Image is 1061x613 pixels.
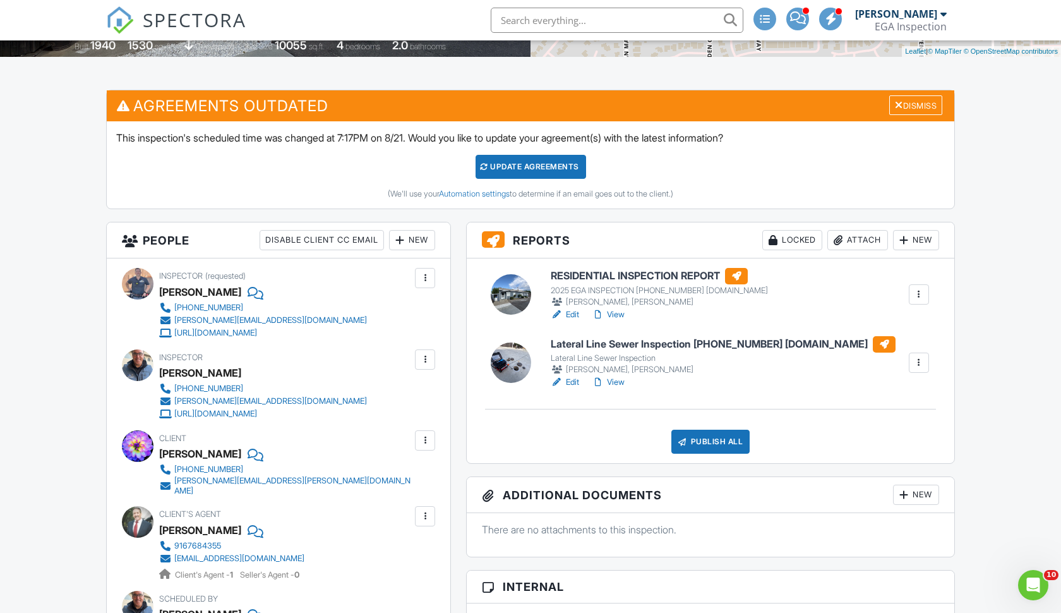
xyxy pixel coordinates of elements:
a: Leaflet [905,47,926,55]
span: bedrooms [345,42,380,51]
a: © MapTiler [928,47,962,55]
div: EGA Inspection [875,20,947,33]
div: [PERSON_NAME] [159,444,241,463]
span: Scheduled By [159,594,218,604]
div: Publish All [671,430,750,454]
a: [PERSON_NAME][EMAIL_ADDRESS][PERSON_NAME][DOMAIN_NAME] [159,476,412,496]
span: (requested) [205,271,246,281]
h3: Internal [467,571,954,604]
a: [PHONE_NUMBER] [159,382,367,395]
a: [URL][DOMAIN_NAME] [159,408,367,420]
h3: Reports [467,222,954,258]
div: [PERSON_NAME][EMAIL_ADDRESS][PERSON_NAME][DOMAIN_NAME] [174,476,412,496]
iframe: Intercom live chat [1018,570,1048,600]
a: RESIDENTIAL INSPECTION REPORT 2025 EGA INSPECTION [PHONE_NUMBER] [DOMAIN_NAME] [PERSON_NAME], [PE... [551,268,768,308]
div: 2.0 [392,39,408,52]
h6: RESIDENTIAL INSPECTION REPORT [551,268,768,284]
span: sq.ft. [309,42,325,51]
span: Inspector [159,353,203,362]
a: 9167684355 [159,540,304,552]
div: 1940 [90,39,116,52]
div: 1530 [128,39,153,52]
div: [PERSON_NAME] [159,282,241,301]
span: Seller's Agent - [240,570,299,580]
span: bathrooms [410,42,446,51]
div: [PERSON_NAME] [855,8,937,20]
div: [PHONE_NUMBER] [174,303,243,313]
a: SPECTORA [106,17,246,44]
a: [PERSON_NAME] [159,521,241,540]
h3: Agreements Outdated [107,90,954,121]
a: Edit [551,308,579,321]
span: sq. ft. [155,42,172,51]
a: [URL][DOMAIN_NAME] [159,327,367,339]
div: 2025 EGA INSPECTION [PHONE_NUMBER] [DOMAIN_NAME] [551,286,768,296]
a: Edit [551,376,579,389]
div: This inspection's scheduled time was changed at 7:17PM on 8/21. Would you like to update your agr... [107,121,954,209]
a: © OpenStreetMap contributors [964,47,1058,55]
div: [URL][DOMAIN_NAME] [174,409,257,419]
span: Client's Agent [159,509,221,519]
div: | [902,46,1061,57]
span: Inspector [159,271,203,281]
a: [PHONE_NUMBER] [159,301,367,314]
div: Update Agreements [476,155,586,179]
a: View [592,376,625,389]
div: [PERSON_NAME], [PERSON_NAME] [551,296,768,308]
span: Client's Agent - [175,570,235,580]
a: [PHONE_NUMBER] [159,463,412,476]
span: 10 [1044,570,1058,580]
h3: People [107,222,450,258]
a: View [592,308,625,321]
div: Locked [762,230,822,250]
p: There are no attachments to this inspection. [482,523,939,537]
span: SPECTORA [143,6,246,33]
span: Built [75,42,88,51]
span: crawlspace [195,42,234,51]
input: Search everything... [491,8,743,33]
strong: 1 [230,570,233,580]
a: [PERSON_NAME][EMAIL_ADDRESS][DOMAIN_NAME] [159,395,367,408]
div: 10055 [275,39,307,52]
div: [URL][DOMAIN_NAME] [174,328,257,338]
div: (We'll use your to determine if an email goes out to the client.) [116,189,945,199]
div: New [389,230,435,250]
div: [EMAIL_ADDRESS][DOMAIN_NAME] [174,554,304,564]
h3: Additional Documents [467,477,954,513]
a: Automation settings [439,189,510,198]
div: Lateral Line Sewer Inspection [551,353,896,363]
a: [PERSON_NAME][EMAIL_ADDRESS][DOMAIN_NAME] [159,314,367,327]
div: Dismiss [889,95,942,115]
span: Lot Size [246,42,273,51]
div: [PERSON_NAME] [159,363,241,382]
div: [PERSON_NAME][EMAIL_ADDRESS][DOMAIN_NAME] [174,396,367,406]
div: Disable Client CC Email [260,230,384,250]
a: [EMAIL_ADDRESS][DOMAIN_NAME] [159,552,304,565]
strong: 0 [294,570,299,580]
div: Attach [827,230,888,250]
div: [PERSON_NAME], [PERSON_NAME] [551,363,896,376]
div: New [893,485,939,505]
div: [PERSON_NAME][EMAIL_ADDRESS][DOMAIN_NAME] [174,315,367,325]
span: Client [159,434,186,443]
img: The Best Home Inspection Software - Spectora [106,6,134,34]
div: 9167684355 [174,541,221,551]
div: New [893,230,939,250]
h6: Lateral Line Sewer Inspection [PHONE_NUMBER] [DOMAIN_NAME] [551,336,896,353]
a: Lateral Line Sewer Inspection [PHONE_NUMBER] [DOMAIN_NAME] Lateral Line Sewer Inspection [PERSON_... [551,336,896,377]
div: 4 [337,39,344,52]
div: [PHONE_NUMBER] [174,464,243,475]
div: [PHONE_NUMBER] [174,384,243,394]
